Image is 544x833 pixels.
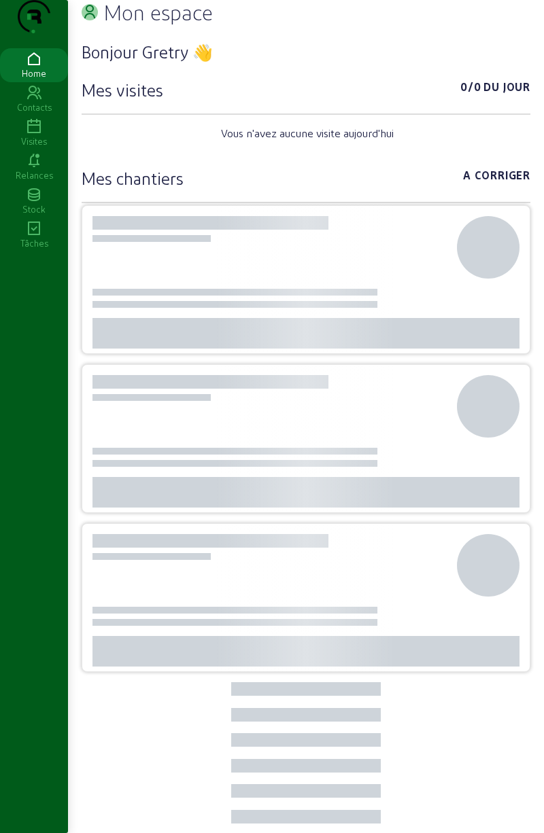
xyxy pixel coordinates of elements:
[463,167,530,189] span: A corriger
[82,167,184,189] h3: Mes chantiers
[82,41,530,63] h3: Bonjour Gretry 👋
[460,79,481,101] span: 0/0
[483,79,530,101] span: Du jour
[221,125,394,141] span: Vous n'avez aucune visite aujourd'hui
[82,79,163,101] h3: Mes visites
